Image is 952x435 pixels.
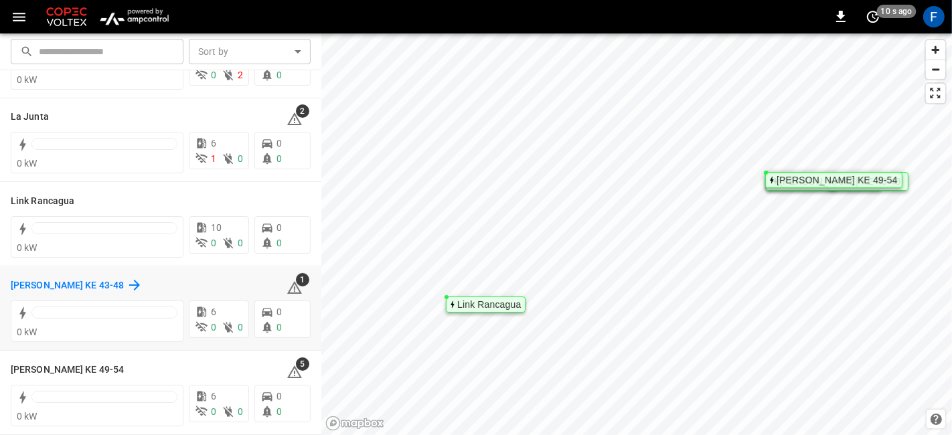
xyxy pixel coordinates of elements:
[777,176,898,184] div: [PERSON_NAME] KE 49-54
[877,5,917,18] span: 10 s ago
[211,153,216,164] span: 1
[11,110,49,124] h6: La Junta
[276,307,282,317] span: 0
[211,391,216,402] span: 6
[211,322,216,333] span: 0
[926,40,945,60] button: Zoom in
[238,406,243,417] span: 0
[211,70,216,80] span: 0
[926,60,945,79] button: Zoom out
[17,327,37,337] span: 0 kW
[321,33,952,435] canvas: Map
[325,416,384,431] a: Mapbox homepage
[923,6,945,27] div: profile-icon
[95,4,173,29] img: ampcontrol.io logo
[457,300,521,309] div: Link Rancagua
[765,172,902,188] div: Map marker
[17,242,37,253] span: 0 kW
[446,296,526,313] div: Map marker
[238,322,243,333] span: 0
[238,238,243,248] span: 0
[276,138,282,149] span: 0
[211,307,216,317] span: 6
[276,238,282,248] span: 0
[276,406,282,417] span: 0
[17,74,37,85] span: 0 kW
[238,153,243,164] span: 0
[276,70,282,80] span: 0
[296,357,309,371] span: 5
[862,6,884,27] button: set refresh interval
[276,153,282,164] span: 0
[211,406,216,417] span: 0
[211,138,216,149] span: 6
[17,411,37,422] span: 0 kW
[11,194,74,209] h6: Link Rancagua
[211,222,222,233] span: 10
[44,4,90,29] img: Customer Logo
[276,322,282,333] span: 0
[296,104,309,118] span: 2
[296,273,309,286] span: 1
[17,158,37,169] span: 0 kW
[276,391,282,402] span: 0
[11,363,124,377] h6: Loza Colon KE 49-54
[276,222,282,233] span: 0
[238,70,243,80] span: 2
[11,278,124,293] h6: Loza Colon KE 43-48
[211,238,216,248] span: 0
